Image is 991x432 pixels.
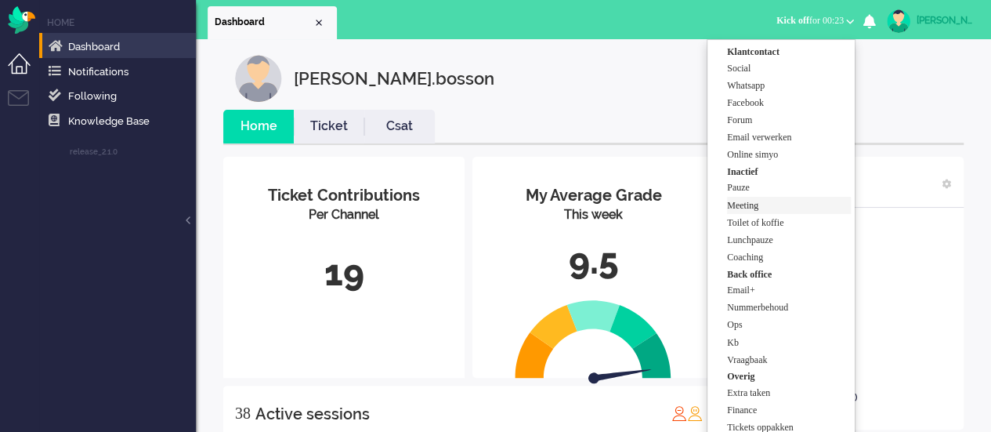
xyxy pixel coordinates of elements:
[45,63,196,80] a: Notifications menu item
[235,206,453,224] div: Per Channel
[70,147,118,158] span: release_2.1.0
[294,110,364,143] li: Ticket
[727,336,851,350] label: Kb
[767,5,863,39] li: Kick offfor 00:23 KlantcontactSocialWhatsappFacebookForumEmail verwerkenOnline simyoInactiefPauze...
[45,112,196,129] a: Knowledge base
[484,206,702,224] div: This week
[313,16,325,29] div: Close tab
[727,62,851,75] label: Social
[208,6,337,39] li: Dashboard
[294,55,494,102] div: [PERSON_NAME].bosson
[887,9,910,33] img: avatar
[727,96,851,110] label: Facebook
[727,268,772,281] label: Back office
[727,251,851,264] label: Coaching
[727,114,851,127] label: Forum
[68,115,150,127] span: Knowledge Base
[294,118,364,136] a: Ticket
[223,118,294,136] a: Home
[727,216,851,230] label: Toilet of koffie
[727,199,851,212] label: Meeting
[364,110,435,143] li: Csat
[727,354,851,367] label: Vraagbaak
[727,148,851,162] label: Online simyo
[235,398,251,429] div: 38
[671,405,687,421] img: profile_red.svg
[484,184,702,207] div: My Average Grade
[484,236,702,288] div: 9.5
[255,398,370,430] div: Active sessions
[727,301,851,314] label: Nummerbehoud
[884,9,975,33] a: [PERSON_NAME].bosson
[68,41,120,53] span: Dashboard
[45,87,196,104] a: Following
[727,318,851,332] label: Ops
[45,38,196,55] a: Dashboard menu item
[8,10,35,22] a: Omnidesk
[515,299,671,379] img: semi_circle.svg
[235,184,453,207] div: Ticket Contributions
[767,9,863,32] button: Kick offfor 00:23
[68,66,128,78] span: Notifications
[917,13,975,28] div: [PERSON_NAME].bosson
[364,118,435,136] a: Csat
[68,90,117,102] span: Following
[8,90,43,125] li: Tickets menu
[776,15,809,26] span: Kick off
[727,165,758,179] label: Inactief
[727,284,851,297] label: Email+
[215,16,313,29] span: Dashboard
[727,234,851,247] label: Lunchpauze
[776,15,844,26] span: for 00:23
[687,405,703,421] img: profile_orange.svg
[47,16,196,29] li: Home menu item
[727,79,851,93] label: Whatsapp
[727,370,754,383] label: Overig
[727,387,851,400] label: Extra taken
[727,131,851,144] label: Email verwerken
[223,110,294,143] li: Home
[727,45,779,59] label: Klantcontact
[235,55,282,102] img: customer.svg
[727,404,851,417] label: Finance
[8,53,43,89] li: Dashboard menu
[8,6,35,34] img: flow_omnibird.svg
[585,341,652,407] img: arrow.svg
[235,248,453,299] div: 19
[727,181,851,194] label: Pauze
